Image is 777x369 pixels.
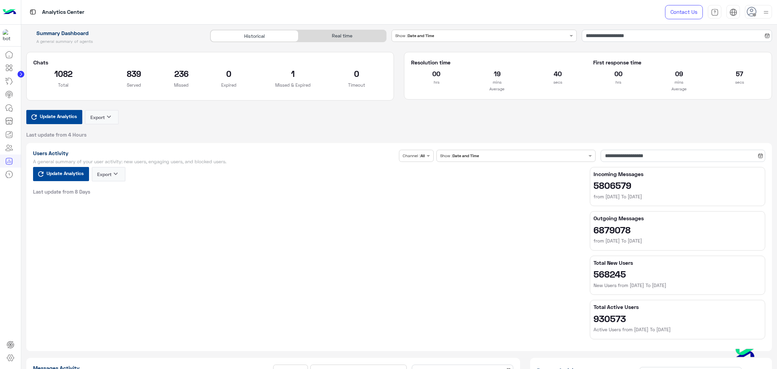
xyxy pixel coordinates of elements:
h2: 1 [269,68,316,79]
h2: 0 [199,68,259,79]
h1: Summary Dashboard [26,30,203,36]
h5: A general summary of your user activity: new users, engaging users, and blocked users. [33,159,397,164]
p: Total [33,82,94,88]
h2: 00 [411,68,462,79]
h2: 09 [654,68,704,79]
h2: 5806579 [594,180,761,191]
p: hrs [593,79,644,86]
p: secs [533,79,583,86]
img: tab [29,8,37,16]
button: Update Analytics [26,110,82,124]
button: Exportkeyboard_arrow_down [92,167,125,181]
h6: Active Users from [DATE] To [DATE] [594,326,761,333]
img: Logo [3,5,16,19]
button: Exportkeyboard_arrow_down [85,110,119,124]
b: Date and Time [408,33,434,38]
span: Update Analytics [45,169,85,178]
p: Timeout [326,82,387,88]
p: hrs [411,79,462,86]
p: Missed [174,82,189,88]
h2: 40 [533,68,583,79]
p: Analytics Center [42,8,84,17]
span: Update Analytics [38,112,79,121]
div: Real time [298,30,386,42]
h6: from [DATE] To [DATE] [594,237,761,244]
h5: Resolution time [411,59,583,66]
h2: 19 [472,68,522,79]
h2: 839 [104,68,164,79]
h5: First response time [593,59,765,66]
p: mins [472,79,522,86]
b: Date and Time [453,153,479,158]
p: Average [411,86,583,92]
h5: Total New Users [594,259,761,266]
div: Historical [210,30,298,42]
h6: New Users from [DATE] To [DATE] [594,282,761,289]
p: Missed & Expired [269,82,316,88]
h2: 0 [326,68,387,79]
p: Average [593,86,765,92]
h2: 00 [593,68,644,79]
h5: Chats [33,59,387,66]
i: keyboard_arrow_down [112,170,120,178]
h2: 568245 [594,268,761,279]
h5: Outgoing Messages [594,215,761,222]
h5: Incoming Messages [594,171,761,177]
i: keyboard_arrow_down [105,113,113,121]
img: profile [762,8,770,17]
p: Served [104,82,164,88]
img: hulul-logo.png [733,342,757,366]
span: Last update from 4 Hours [26,131,87,138]
h2: 236 [174,68,189,79]
img: tab [711,8,719,16]
p: mins [654,79,704,86]
b: All [421,153,425,158]
p: secs [714,79,765,86]
h2: 930573 [594,313,761,324]
span: Last update from 8 Days [33,188,90,195]
h2: 1082 [33,68,94,79]
a: Contact Us [665,5,703,19]
h6: from [DATE] To [DATE] [594,193,761,200]
p: Expired [199,82,259,88]
h2: 57 [714,68,765,79]
h2: 6879078 [594,224,761,235]
button: Update Analytics [33,167,89,181]
h1: Users Activity [33,150,397,157]
img: tab [729,8,737,16]
img: 1403182699927242 [3,29,15,41]
a: tab [708,5,721,19]
h5: A general summary of agents [26,39,203,44]
h5: Total Active Users [594,304,761,310]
